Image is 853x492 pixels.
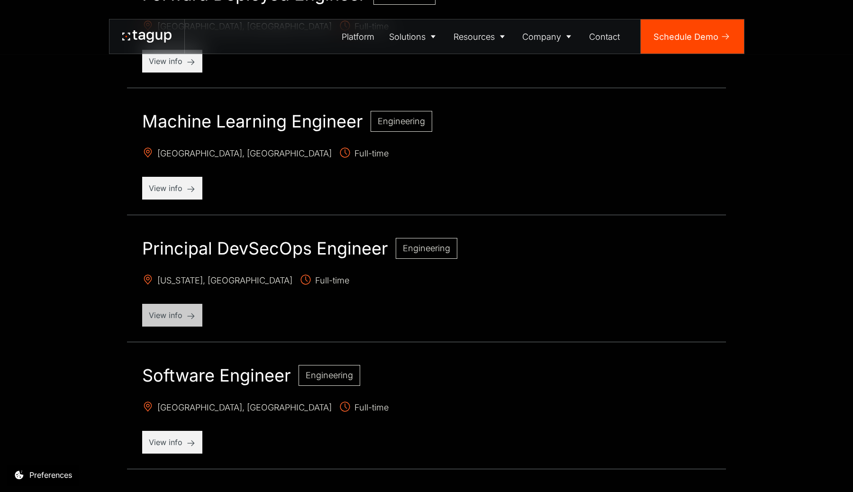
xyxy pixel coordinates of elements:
p: View info [149,182,196,194]
span: Engineering [306,370,353,380]
p: View info [149,55,196,67]
div: Platform [342,30,374,43]
a: Resources [446,19,515,54]
span: Engineering [378,116,425,126]
span: [GEOGRAPHIC_DATA], [GEOGRAPHIC_DATA] [142,401,332,416]
div: Company [522,30,561,43]
div: Solutions [389,30,426,43]
div: Schedule Demo [653,30,718,43]
span: Full-time [339,147,389,162]
span: Full-time [339,401,389,416]
span: [GEOGRAPHIC_DATA], [GEOGRAPHIC_DATA] [142,147,332,162]
div: Resources [454,30,495,43]
h2: Principal DevSecOps Engineer [142,238,388,259]
div: Contact [589,30,620,43]
div: Preferences [29,469,72,481]
p: View info [149,437,196,448]
span: Engineering [403,243,450,253]
h2: Software Engineer [142,365,291,386]
span: Full-time [300,274,349,289]
h2: Machine Learning Engineer [142,111,363,132]
span: [US_STATE], [GEOGRAPHIC_DATA] [142,274,292,289]
a: Schedule Demo [641,19,744,54]
p: View info [149,310,196,321]
a: Platform [334,19,382,54]
a: Solutions [382,19,446,54]
a: Company [515,19,582,54]
a: Contact [581,19,627,54]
